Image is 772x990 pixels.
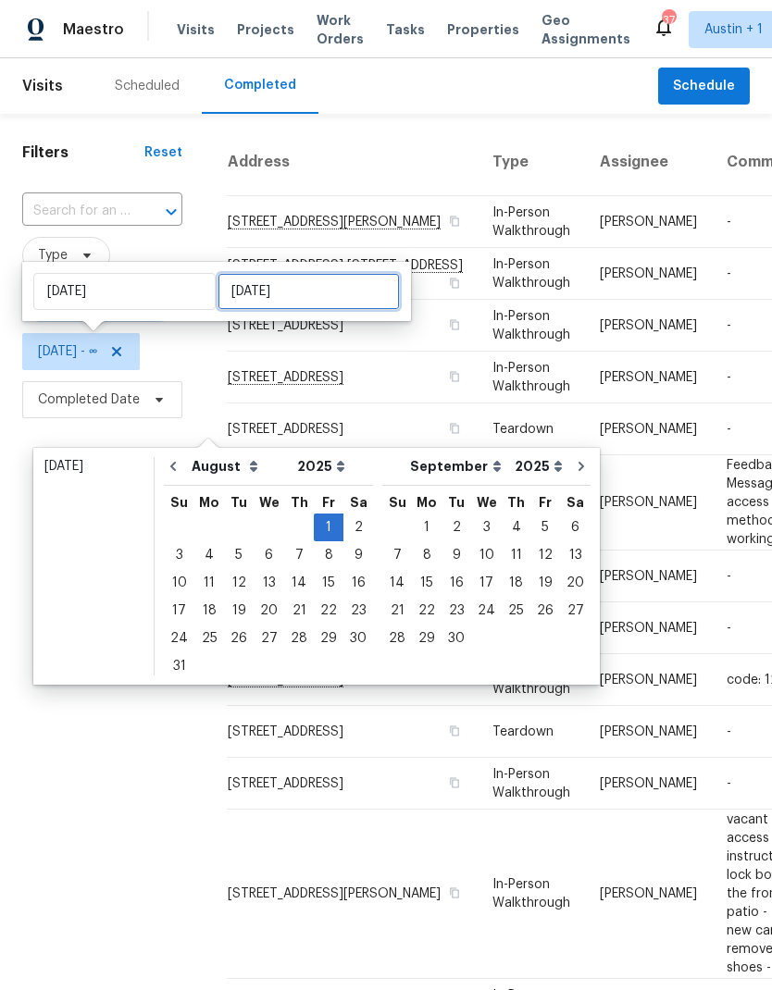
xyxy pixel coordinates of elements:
[539,496,552,509] abbr: Friday
[471,542,502,568] div: 10
[446,885,463,901] button: Copy Address
[412,541,442,569] div: Mon Sep 08 2025
[442,625,471,651] div: 30
[446,368,463,385] button: Copy Address
[382,625,412,651] div: 28
[284,625,314,652] div: Thu Aug 28 2025
[224,597,254,625] div: Tue Aug 19 2025
[382,625,412,652] div: Sun Sep 28 2025
[254,625,284,652] div: Wed Aug 27 2025
[164,542,194,568] div: 3
[389,496,406,509] abbr: Sunday
[227,810,478,979] td: [STREET_ADDRESS][PERSON_NAME]
[343,625,373,651] div: 30
[38,452,149,674] ul: Date picker shortcuts
[560,570,591,596] div: 20
[194,542,224,568] div: 4
[382,569,412,597] div: Sun Sep 14 2025
[478,758,585,810] td: In-Person Walkthrough
[704,20,763,39] span: Austin + 1
[194,625,224,652] div: Mon Aug 25 2025
[382,542,412,568] div: 7
[38,246,68,265] span: Type
[662,11,675,30] div: 37
[224,569,254,597] div: Tue Aug 12 2025
[382,597,412,625] div: Sun Sep 21 2025
[478,196,585,248] td: In-Person Walkthrough
[442,597,471,625] div: Tue Sep 23 2025
[412,625,442,652] div: Mon Sep 29 2025
[164,598,194,624] div: 17
[322,496,335,509] abbr: Friday
[560,542,591,568] div: 13
[293,452,350,480] select: Year
[33,273,216,310] input: Start date
[259,496,280,509] abbr: Wednesday
[412,569,442,597] div: Mon Sep 15 2025
[314,541,343,569] div: Fri Aug 08 2025
[478,129,585,196] th: Type
[530,514,560,540] div: 5
[442,598,471,624] div: 23
[585,300,712,352] td: [PERSON_NAME]
[585,455,712,551] td: [PERSON_NAME]
[502,598,530,624] div: 25
[560,514,591,541] div: Sat Sep 06 2025
[412,598,442,624] div: 22
[442,514,471,541] div: Tue Sep 02 2025
[442,625,471,652] div: Tue Sep 30 2025
[170,496,188,509] abbr: Sunday
[405,452,510,480] select: Month
[284,542,314,568] div: 7
[227,403,478,455] td: [STREET_ADDRESS]
[22,197,131,226] input: Search for an address...
[560,514,591,540] div: 6
[502,570,530,596] div: 18
[442,541,471,569] div: Tue Sep 09 2025
[478,352,585,403] td: In-Person Walkthrough
[187,452,293,480] select: Month
[446,774,463,791] button: Copy Address
[314,514,343,540] div: 1
[442,569,471,597] div: Tue Sep 16 2025
[530,597,560,625] div: Fri Sep 26 2025
[585,129,712,196] th: Assignee
[22,66,63,106] span: Visits
[314,569,343,597] div: Fri Aug 15 2025
[284,597,314,625] div: Thu Aug 21 2025
[530,598,560,624] div: 26
[530,570,560,596] div: 19
[164,570,194,596] div: 10
[224,76,296,94] div: Completed
[224,542,254,568] div: 5
[471,514,502,541] div: Wed Sep 03 2025
[447,20,519,39] span: Properties
[177,20,215,39] span: Visits
[478,706,585,758] td: Teardown
[412,514,442,541] div: Mon Sep 01 2025
[585,196,712,248] td: [PERSON_NAME]
[446,723,463,739] button: Copy Address
[227,758,478,810] td: [STREET_ADDRESS]
[446,213,463,229] button: Copy Address
[502,597,530,625] div: Thu Sep 25 2025
[343,569,373,597] div: Sat Aug 16 2025
[284,569,314,597] div: Thu Aug 14 2025
[254,570,284,596] div: 13
[585,810,712,979] td: [PERSON_NAME]
[412,514,442,540] div: 1
[585,654,712,706] td: [PERSON_NAME]
[284,541,314,569] div: Thu Aug 07 2025
[560,569,591,597] div: Sat Sep 20 2025
[560,541,591,569] div: Sat Sep 13 2025
[284,625,314,651] div: 28
[254,542,284,568] div: 6
[254,569,284,597] div: Wed Aug 13 2025
[291,496,308,509] abbr: Thursday
[471,597,502,625] div: Wed Sep 24 2025
[237,20,294,39] span: Projects
[382,598,412,624] div: 21
[510,452,567,480] select: Year
[194,625,224,651] div: 25
[658,68,750,105] button: Schedule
